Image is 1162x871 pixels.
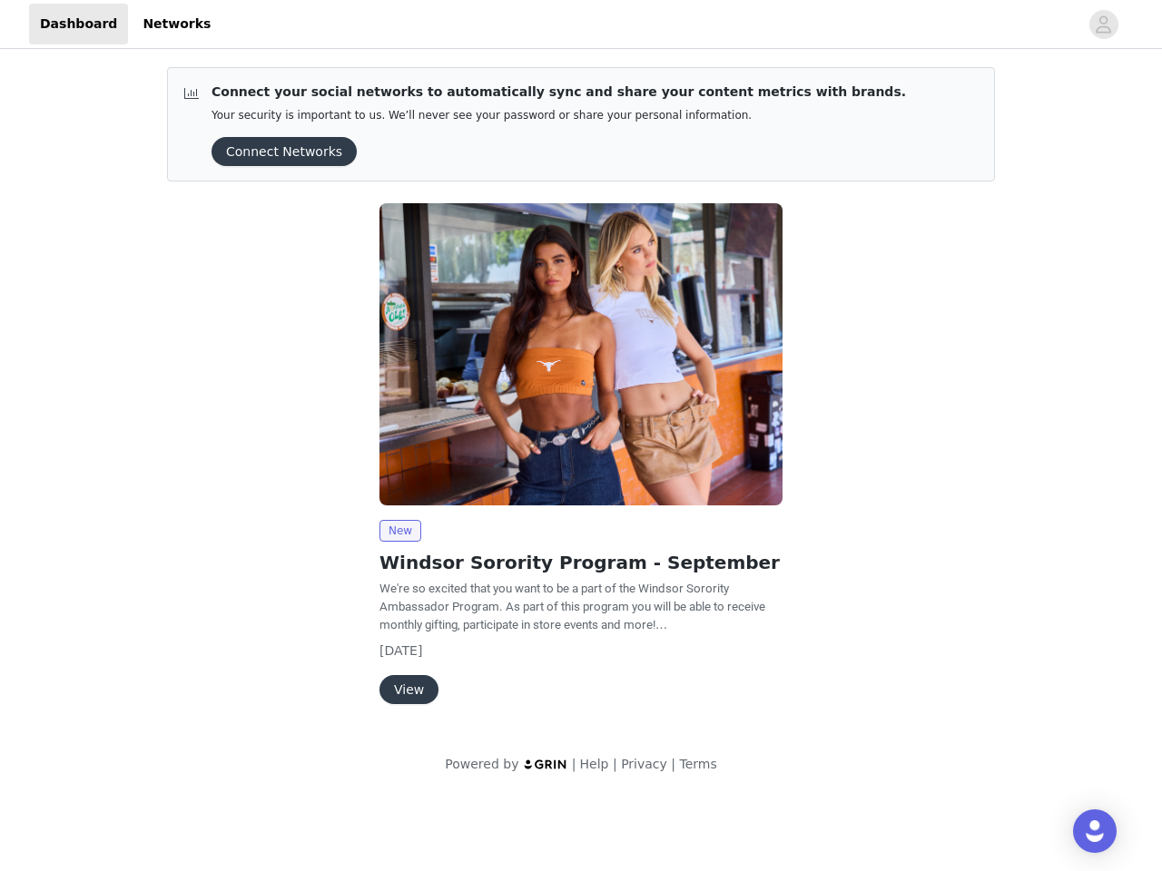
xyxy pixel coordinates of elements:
[379,643,422,658] span: [DATE]
[29,4,128,44] a: Dashboard
[1073,809,1117,853] div: Open Intercom Messenger
[132,4,222,44] a: Networks
[523,758,568,770] img: logo
[379,683,438,697] a: View
[621,757,667,771] a: Privacy
[379,203,783,505] img: Windsor
[671,757,675,771] span: |
[679,757,716,771] a: Terms
[1095,10,1112,39] div: avatar
[613,757,617,771] span: |
[212,109,906,122] p: Your security is important to us. We’ll never see your password or share your personal information.
[580,757,609,771] a: Help
[379,520,421,542] span: New
[379,549,783,576] h2: Windsor Sorority Program - September
[379,582,765,631] span: We're so excited that you want to be a part of the Windsor Sorority Ambassador Program. As part o...
[445,757,518,771] span: Powered by
[212,137,357,166] button: Connect Networks
[212,83,906,102] p: Connect your social networks to automatically sync and share your content metrics with brands.
[572,757,576,771] span: |
[379,675,438,704] button: View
